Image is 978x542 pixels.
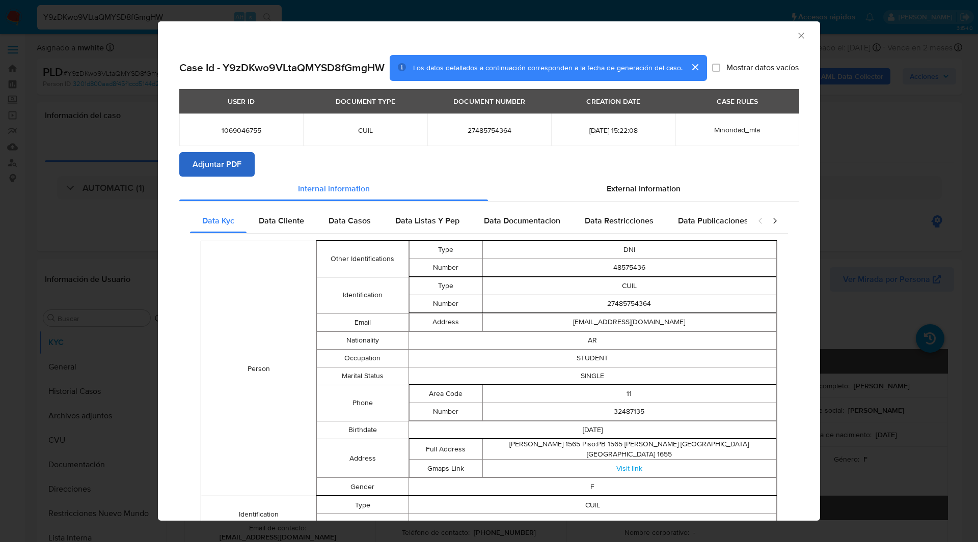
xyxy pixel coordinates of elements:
[413,63,683,73] span: Los datos detallados a continuación corresponden a la fecha de generación del caso.
[317,514,409,532] td: Number
[447,93,531,110] div: DOCUMENT NUMBER
[409,439,482,460] td: Full Address
[409,367,776,385] td: SINGLE
[726,63,799,73] span: Mostrar datos vacíos
[409,403,482,421] td: Number
[482,259,776,277] td: 48575436
[317,241,409,277] td: Other Identifications
[317,350,409,367] td: Occupation
[179,177,799,201] div: Detailed info
[330,93,401,110] div: DOCUMENT TYPE
[585,215,654,226] span: Data Restricciones
[482,385,776,403] td: 11
[201,241,316,496] td: Person
[482,313,776,331] td: [EMAIL_ADDRESS][DOMAIN_NAME]
[482,403,776,421] td: 32487135
[409,421,776,439] td: [DATE]
[409,259,482,277] td: Number
[683,55,707,79] button: cerrar
[482,295,776,313] td: 27485754364
[317,313,409,332] td: Email
[193,153,241,176] span: Adjuntar PDF
[259,215,304,226] span: Data Cliente
[329,215,371,226] span: Data Casos
[440,126,539,135] span: 27485754364
[616,463,642,473] a: Visit link
[409,313,482,331] td: Address
[409,241,482,259] td: Type
[317,277,409,313] td: Identification
[202,215,234,226] span: Data Kyc
[409,332,776,350] td: AR
[192,126,291,135] span: 1069046755
[482,277,776,295] td: CUIL
[714,125,760,135] span: Minoridad_mla
[580,93,646,110] div: CREATION DATE
[409,350,776,367] td: STUDENT
[409,385,482,403] td: Area Code
[409,277,482,295] td: Type
[482,241,776,259] td: DNI
[712,64,720,72] input: Mostrar datos vacíos
[409,514,776,532] td: 27485754364
[409,496,776,514] td: CUIL
[179,152,255,177] button: Adjuntar PDF
[298,183,370,194] span: Internal information
[158,21,820,521] div: closure-recommendation-modal
[678,215,748,226] span: Data Publicaciones
[317,478,409,496] td: Gender
[482,439,776,460] td: [PERSON_NAME] 1565 Piso:PB 1565 [PERSON_NAME] [GEOGRAPHIC_DATA] [GEOGRAPHIC_DATA] 1655
[409,295,482,313] td: Number
[317,385,409,421] td: Phone
[317,367,409,385] td: Marital Status
[317,496,409,514] td: Type
[395,215,459,226] span: Data Listas Y Pep
[315,126,415,135] span: CUIL
[317,421,409,439] td: Birthdate
[484,215,560,226] span: Data Documentacion
[796,31,805,40] button: Cerrar ventana
[317,332,409,350] td: Nationality
[201,496,316,532] td: Identification
[607,183,681,194] span: External information
[179,61,385,74] h2: Case Id - Y9zDKwo9VLtaQMYSD8fGmgHW
[563,126,663,135] span: [DATE] 15:22:08
[317,439,409,478] td: Address
[409,460,482,477] td: Gmaps Link
[409,478,776,496] td: F
[190,209,747,233] div: Detailed internal info
[222,93,261,110] div: USER ID
[711,93,764,110] div: CASE RULES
